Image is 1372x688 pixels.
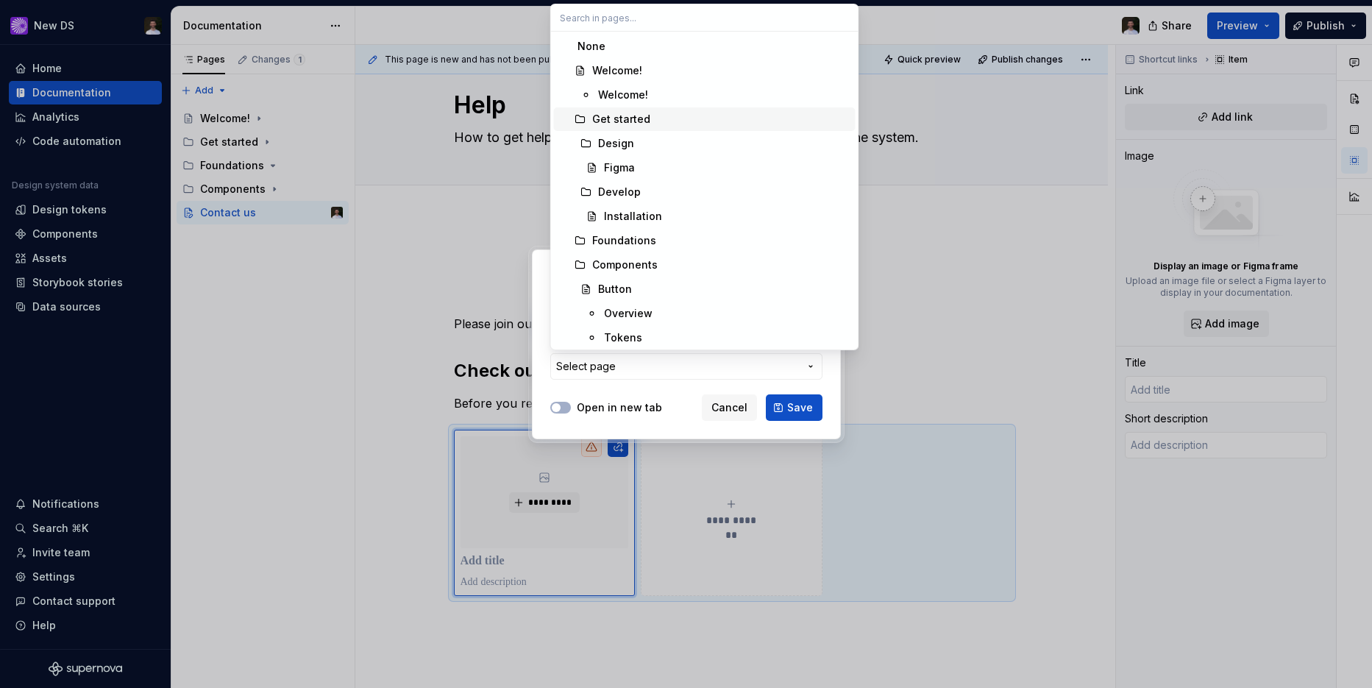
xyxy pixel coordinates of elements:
[604,330,642,345] div: Tokens
[551,4,859,31] input: Search in pages...
[592,233,656,248] div: Foundations
[551,32,859,350] div: Search in pages...
[604,160,635,175] div: Figma
[598,88,648,102] div: Welcome!
[598,185,641,199] div: Develop
[604,306,653,321] div: Overview
[604,209,662,224] div: Installation
[592,63,642,78] div: Welcome!
[592,258,658,272] div: Components
[577,39,605,54] div: None
[598,282,632,297] div: Button
[598,136,634,151] div: Design
[592,112,650,127] div: Get started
